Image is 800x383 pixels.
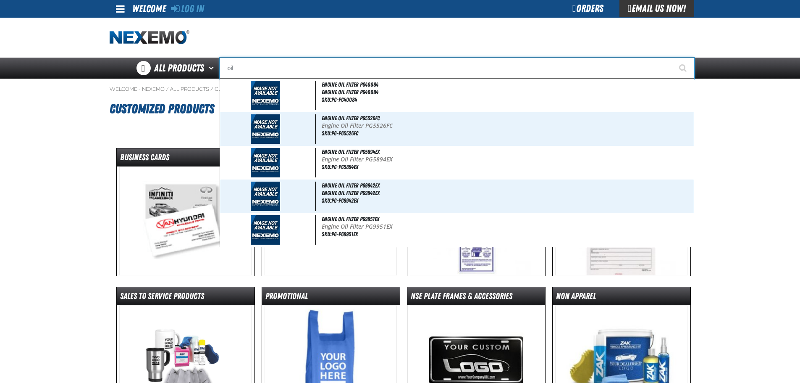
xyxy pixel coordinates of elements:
span: Engine Oil Filter PG40084 [322,89,692,96]
a: Welcome - Nexemo [110,86,165,92]
img: missing_image.jpg [251,81,280,110]
span: / [210,86,213,92]
span: Engine Oil Filter PG40084 [322,81,378,88]
span: Engine Oil Filter PG9942EX [322,182,380,189]
span: SKU:PG-PG5526FC [322,130,358,137]
span: SKU:PG-PG9942EX [322,197,358,204]
img: missing_image.jpg [251,215,280,245]
span: SKU:PG-PG5894EX [322,164,358,170]
a: All Products [170,86,209,92]
p: Engine Oil Filter PG5526FC [322,122,692,129]
img: Business Cards [119,166,252,276]
img: Nexemo logo [110,30,189,45]
span: Engine Oil Filter PG9951EX [322,216,379,222]
a: Business Cards [116,148,255,276]
a: Log In [171,3,204,15]
a: Customized Products [215,86,278,92]
span: SKU:PG-PG9951EX [322,231,358,238]
dt: Promotional [262,291,400,305]
a: Home [110,30,189,45]
dt: Non Apparel [553,291,690,305]
h1: Customized Products [110,98,691,120]
span: Engine Oil Filter PG5894EX [322,148,380,155]
span: SKU:PG-PG40084 [322,96,357,103]
p: Engine Oil Filter PG9951EX [322,223,692,230]
button: Start Searching [673,58,694,79]
span: All Products [154,61,204,76]
dt: nse Plate Frames & Accessories [407,291,545,305]
p: Engine Oil Filter PG5894EX [322,156,692,163]
img: missing_image.jpg [251,182,280,211]
dt: Business Cards [117,152,254,166]
span: / [166,86,169,92]
span: Engine Oil Filter PG9942EX [322,190,692,197]
nav: Breadcrumbs [110,86,691,92]
span: Engine Oil Filter PG5526FC [322,115,380,122]
input: Search [220,58,694,79]
button: Open All Products pages [206,58,220,79]
img: missing_image.jpg [251,114,280,144]
img: missing_image.jpg [251,148,280,177]
dt: Sales to Service Products [117,291,254,305]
